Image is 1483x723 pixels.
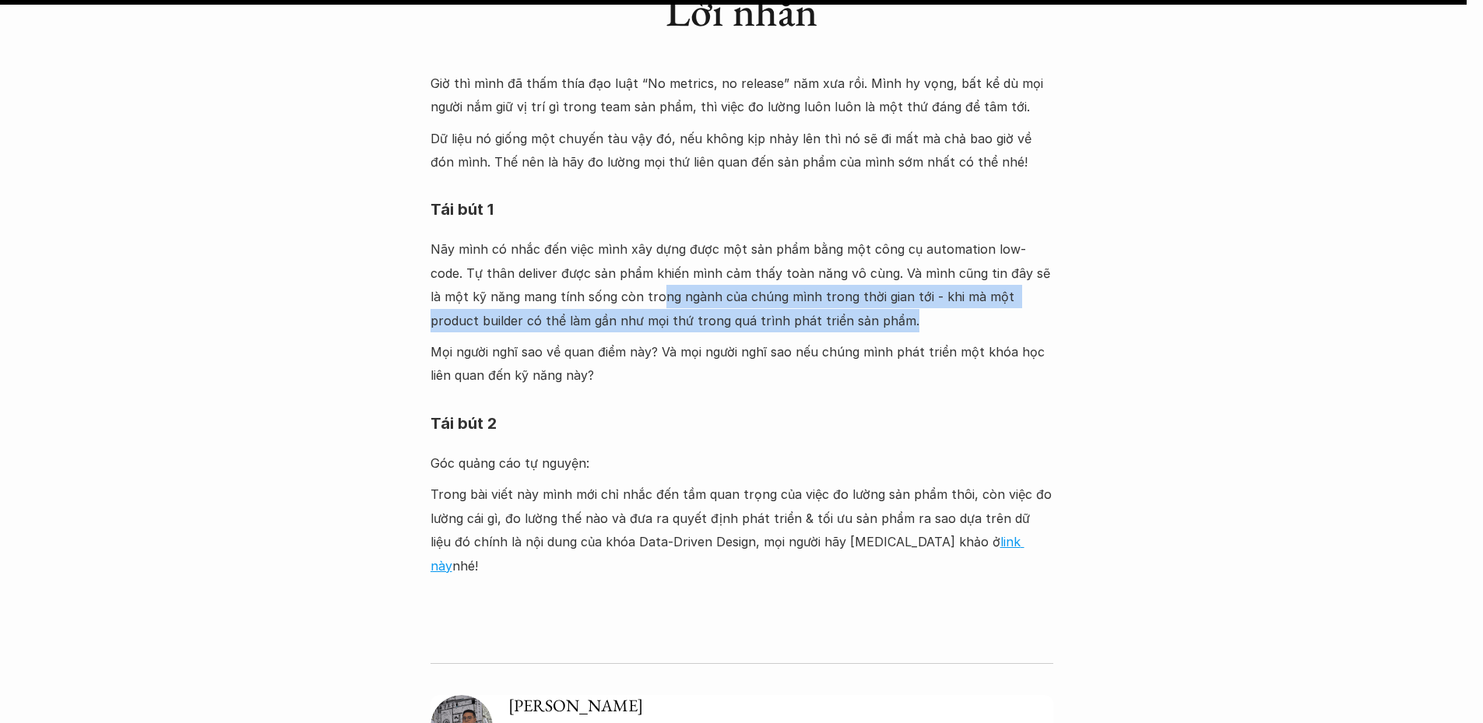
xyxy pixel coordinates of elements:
[430,483,1053,577] p: Trong bài viết này mình mới chỉ nhắc đến tầm quan trọng của việc đo lường sản phẩm thôi, còn việc...
[430,127,1053,174] p: Dữ liệu nó giống một chuyến tàu vậy đó, nếu không kịp nhảy lên thì nó sẽ đi mất mà chả bao giờ về...
[430,189,1053,230] h4: Tái bút 1
[430,403,1053,444] h4: Tái bút 2
[430,451,1053,475] p: Góc quảng cáo tự nguyện:
[508,695,1053,718] h5: [PERSON_NAME]
[430,237,1053,332] p: Nãy mình có nhắc đến việc mình xây dựng được một sản phẩm bằng một công cụ automation low-code. T...
[430,534,1024,573] a: link này
[430,340,1053,388] p: Mọi người nghĩ sao về quan điểm này? Và mọi người nghĩ sao nếu chúng mình phát triển một khóa học...
[430,72,1053,119] p: Giờ thì mình đã thấm thía đạo luật “No metrics, no release” năm xưa rồi. Mình hy vọng, bất kể dù ...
